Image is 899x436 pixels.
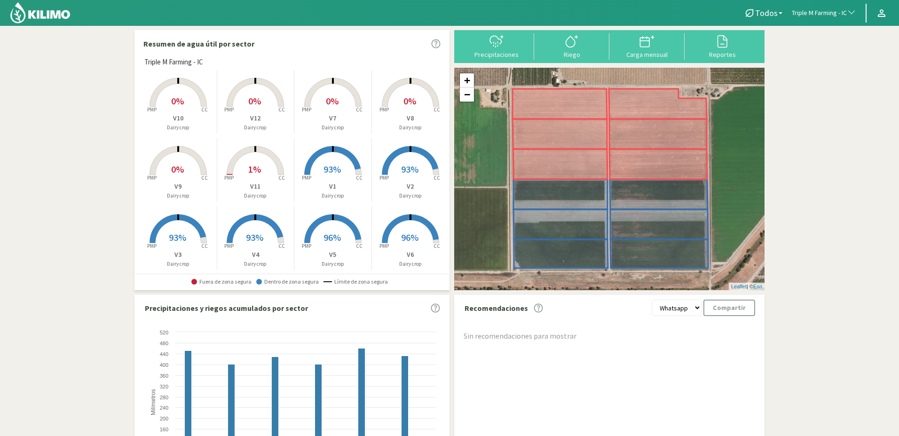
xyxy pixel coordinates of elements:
[160,405,168,411] text: 240
[379,106,389,113] tspan: PMP
[465,302,528,314] p: Recomendaciones
[160,427,168,432] text: 160
[731,284,747,289] a: Leaflet
[372,113,449,123] p: V8
[140,182,217,191] p: V9
[256,278,319,285] span: Dentro de zona segura
[246,231,263,243] span: 93%
[302,174,311,181] tspan: PMP
[534,33,609,58] button: Riego
[169,231,186,243] span: 93%
[160,341,168,346] text: 480
[160,362,168,368] text: 400
[294,124,371,132] p: Dairy crop
[464,330,755,341] div: Sin recomendaciones para mostrar
[147,106,157,113] tspan: PMP
[323,278,388,285] span: Límite de zona segura
[729,283,765,291] div: | ©
[217,124,294,132] p: Dairy crop
[294,182,371,191] p: V1
[323,231,341,243] span: 96%
[356,243,363,249] tspan: CC
[224,174,234,181] tspan: PMP
[147,243,157,249] tspan: PMP
[434,243,440,249] tspan: CC
[217,250,294,260] p: V4
[224,243,234,249] tspan: PMP
[685,33,760,58] button: Reportes
[279,243,285,249] tspan: CC
[787,3,861,24] button: Triple M Farming - IC
[217,192,294,200] p: Dairy crop
[379,174,389,181] tspan: PMP
[462,51,531,58] div: Precipitaciones
[201,243,208,249] tspan: CC
[372,250,449,260] p: V6
[140,124,217,132] p: Dairy crop
[372,182,449,191] p: V2
[248,163,261,175] span: 1%
[326,95,339,107] span: 0%
[753,284,762,289] a: Esri
[160,416,168,421] text: 200
[201,106,208,113] tspan: CC
[323,163,341,175] span: 93%
[459,33,534,58] button: Precipitaciones
[434,174,440,181] tspan: CC
[217,260,294,268] p: Dairy crop
[294,192,371,200] p: Dairy crop
[460,87,474,102] a: Zoom out
[171,163,184,175] span: 0%
[537,51,607,58] div: Riego
[372,260,449,268] p: Dairy crop
[792,8,847,18] span: Triple M Farming - IC
[401,231,418,243] span: 96%
[379,243,389,249] tspan: PMP
[171,95,184,107] span: 0%
[160,384,168,389] text: 320
[356,174,363,181] tspan: CC
[160,395,168,400] text: 280
[401,163,418,175] span: 93%
[294,260,371,268] p: Dairy crop
[302,106,311,113] tspan: PMP
[403,95,416,107] span: 0%
[140,192,217,200] p: Dairy crop
[755,8,778,18] span: Todos
[687,51,757,58] div: Reportes
[191,278,252,285] span: Fuera de zona segura
[140,250,217,260] p: V3
[294,250,371,260] p: V5
[372,192,449,200] p: Dairy crop
[356,106,363,113] tspan: CC
[294,113,371,123] p: V7
[140,260,217,268] p: Dairy crop
[201,174,208,181] tspan: CC
[217,113,294,123] p: V12
[372,124,449,132] p: Dairy crop
[143,38,254,49] p: Resumen de agua útil por sector
[217,182,294,191] p: V11
[302,243,311,249] tspan: PMP
[9,1,71,24] img: Kilimo
[279,106,285,113] tspan: CC
[140,113,217,123] p: V10
[612,51,682,58] div: Carga mensual
[224,106,234,113] tspan: PMP
[248,95,261,107] span: 0%
[145,302,308,314] p: Precipitaciones y riegos acumulados por sector
[160,351,168,357] text: 440
[609,33,685,58] button: Carga mensual
[460,73,474,87] a: Zoom in
[160,373,168,379] text: 360
[144,57,203,68] span: Triple M Farming - IC
[147,174,157,181] tspan: PMP
[160,330,168,335] text: 520
[279,174,285,181] tspan: CC
[434,106,440,113] tspan: CC
[150,389,157,415] text: Milímetros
